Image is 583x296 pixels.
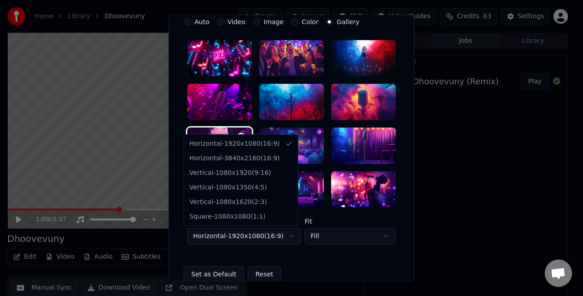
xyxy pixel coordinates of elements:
div: Horizontal - 3840 x 2160 ( 16 : 9 ) [189,154,280,163]
div: Horizontal - 1920 x 1080 ( 16 : 9 ) [189,139,280,148]
div: Vertical - 1080 x 1920 ( 9 : 16 ) [189,168,271,178]
div: Square - 1080 x 1080 ( 1 : 1 ) [189,212,266,221]
div: Vertical - 1080 x 1350 ( 4 : 5 ) [189,183,267,192]
div: Vertical - 1080 x 1620 ( 2 : 3 ) [189,198,267,207]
